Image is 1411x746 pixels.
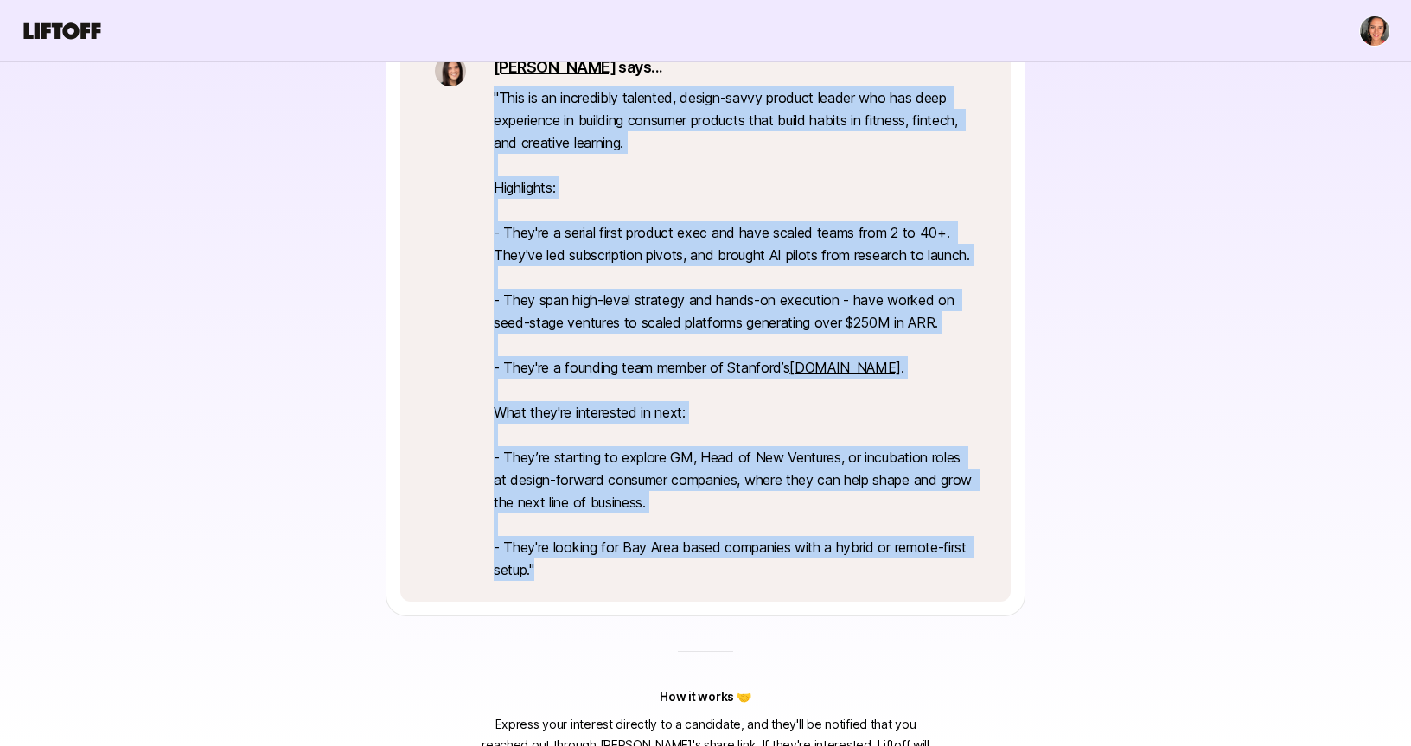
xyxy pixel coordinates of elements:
a: [DOMAIN_NAME] [789,359,901,376]
p: " This is an incredibly talented, design-savvy product leader who has deep experience in building... [494,86,976,581]
img: 71d7b91d_d7cb_43b4_a7ea_a9b2f2cc6e03.jpg [435,55,466,86]
p: How it works 🤝 [660,686,750,707]
button: Lia Siebert [1359,16,1390,47]
p: says... [494,55,976,80]
img: Lia Siebert [1360,16,1389,46]
a: [PERSON_NAME] [494,58,616,76]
